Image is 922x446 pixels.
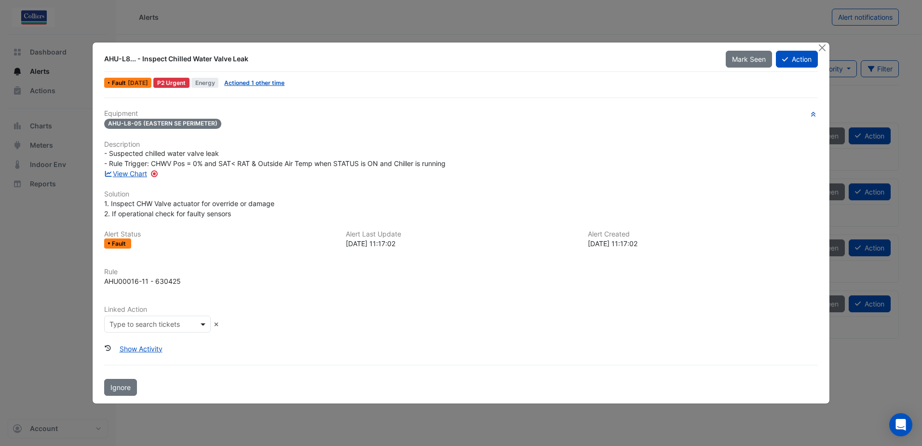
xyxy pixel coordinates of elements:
[104,379,137,396] button: Ignore
[104,230,334,238] h6: Alert Status
[224,79,285,86] a: Actioned 1 other time
[104,306,818,314] h6: Linked Action
[588,230,818,238] h6: Alert Created
[150,169,159,178] div: Tooltip anchor
[104,169,147,178] a: View Chart
[104,149,446,167] span: - Suspected chilled water valve leak - Rule Trigger: CHWV Pos = 0% and SAT< RAT & Outside Air Tem...
[128,79,148,86] span: Tue 26-Aug-2025 11:17 AEST
[112,80,128,86] span: Fault
[726,51,772,68] button: Mark Seen
[104,199,274,218] span: 1. Inspect CHW Valve actuator for override or damage 2. If operational check for faulty sensors
[112,241,128,247] span: Fault
[104,140,818,149] h6: Description
[346,238,576,249] div: [DATE] 11:17:02
[113,340,169,357] button: Show Activity
[104,54,714,64] div: AHU-L8... - Inspect Chilled Water Valve Leak
[817,42,827,53] button: Close
[588,238,818,249] div: [DATE] 11:17:02
[346,230,576,238] h6: Alert Last Update
[191,78,219,88] span: Energy
[732,55,766,63] span: Mark Seen
[104,119,221,129] span: AHU-L8-05 (EASTERN SE PERIMETER)
[153,78,190,88] div: P2 Urgent
[104,190,818,198] h6: Solution
[776,51,818,68] button: Action
[889,413,912,436] div: Open Intercom Messenger
[104,268,818,276] h6: Rule
[104,110,818,118] h6: Equipment
[104,276,181,286] div: AHU00016-11 - 630425
[110,383,131,391] span: Ignore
